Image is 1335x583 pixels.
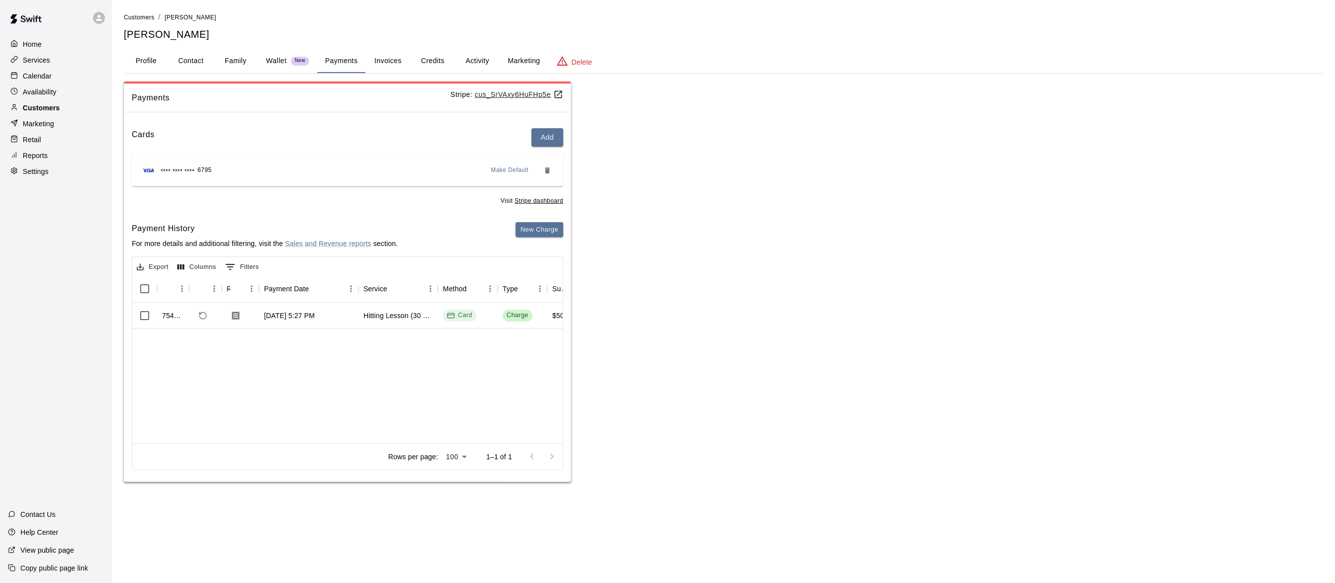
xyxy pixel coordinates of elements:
[20,545,74,555] p: View public page
[8,37,104,52] a: Home
[222,275,259,303] div: Receipt
[194,307,211,324] span: Refund payment
[533,281,547,296] button: Menu
[132,128,155,147] h6: Cards
[467,282,481,296] button: Sort
[264,311,315,321] div: Aug 13, 2025, 5:27 PM
[23,119,54,129] p: Marketing
[572,57,592,67] p: Delete
[363,311,433,321] div: Hitting Lesson (30 min)- Eric Opelski
[162,282,176,296] button: Sort
[443,275,467,303] div: Method
[410,49,455,73] button: Credits
[124,14,155,21] span: Customers
[8,69,104,83] a: Calendar
[8,164,104,179] a: Settings
[227,275,230,303] div: Receipt
[475,90,563,98] a: cus_SrVAxy6HuFHp5e
[500,49,548,73] button: Marketing
[388,452,438,462] p: Rows per page:
[498,275,547,303] div: Type
[23,55,50,65] p: Services
[124,28,1323,41] h5: [PERSON_NAME]
[365,49,410,73] button: Invoices
[23,103,60,113] p: Customers
[503,275,518,303] div: Type
[207,281,222,296] button: Menu
[23,167,49,176] p: Settings
[189,275,222,303] div: Refund
[23,71,52,81] p: Calendar
[8,148,104,163] a: Reports
[518,282,532,296] button: Sort
[552,275,568,303] div: Subtotal
[344,281,358,296] button: Menu
[159,12,161,22] li: /
[8,116,104,131] a: Marketing
[450,89,563,100] p: Stripe:
[124,13,155,21] a: Customers
[483,281,498,296] button: Menu
[23,87,57,97] p: Availability
[175,259,219,275] button: Select columns
[317,49,365,73] button: Payments
[157,275,189,303] div: Id
[227,307,245,325] button: Download Receipt
[124,12,1323,23] nav: breadcrumb
[486,452,512,462] p: 1–1 of 1
[552,311,574,321] div: $50.00
[309,282,323,296] button: Sort
[23,135,41,145] p: Retail
[132,91,450,104] span: Payments
[20,563,88,573] p: Copy public page link
[140,166,158,175] img: Credit card brand logo
[8,100,104,115] a: Customers
[223,259,262,275] button: Show filters
[132,239,398,249] p: For more details and additional filtering, visit the section.
[20,509,56,519] p: Contact Us
[124,49,169,73] button: Profile
[501,196,563,206] span: Visit
[285,240,371,248] a: Sales and Revenue reports
[491,166,529,175] span: Make Default
[358,275,438,303] div: Service
[387,282,401,296] button: Sort
[8,53,104,68] a: Services
[132,222,398,235] h6: Payment History
[363,275,387,303] div: Service
[162,311,184,321] div: 754286
[175,281,189,296] button: Menu
[291,58,309,64] span: New
[194,282,208,296] button: Sort
[442,450,470,464] div: 100
[487,163,533,178] button: Make Default
[8,132,104,147] a: Retail
[266,56,287,66] p: Wallet
[438,275,498,303] div: Method
[124,49,1323,73] div: basic tabs example
[455,49,500,73] button: Activity
[507,311,529,320] div: Charge
[197,166,211,175] span: 6795
[23,39,42,49] p: Home
[134,259,171,275] button: Export
[8,84,104,99] a: Availability
[539,163,555,178] button: Remove
[532,128,563,147] button: Add
[230,282,244,296] button: Sort
[515,197,563,204] a: Stripe dashboard
[20,527,58,537] p: Help Center
[423,281,438,296] button: Menu
[447,311,472,320] div: Card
